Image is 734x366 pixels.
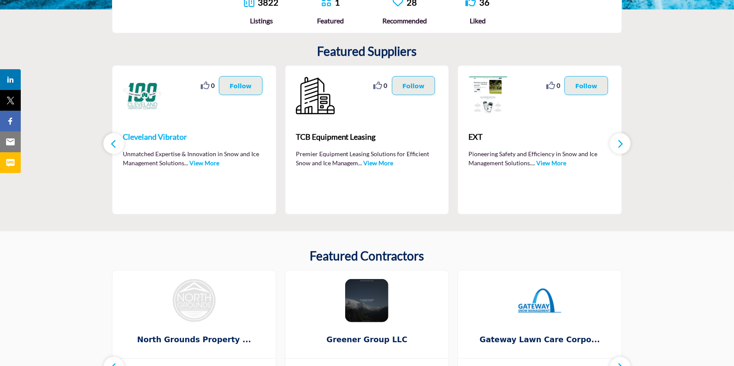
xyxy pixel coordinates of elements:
[531,159,535,167] span: ...
[244,16,279,26] div: Listings
[471,334,609,345] span: Gateway Lawn Care Corpo...
[112,328,276,351] a: North Grounds Property ...
[392,76,436,95] button: Follow
[468,149,611,167] p: Pioneering Safety and Efficiency in Snow and Ice Management Solutions.
[468,131,611,143] span: EXT
[296,149,439,167] p: Premier Equipment Leasing Solutions for Efficient Snow and Ice Managem
[382,16,427,26] div: Recommended
[384,81,388,90] span: 0
[359,159,362,167] span: ...
[317,44,417,59] h2: Featured Suppliers
[230,81,252,90] p: Follow
[296,131,439,143] span: TCB Equipment Leasing
[458,328,622,351] a: Gateway Lawn Care Corpo...
[403,81,425,90] p: Follow
[317,16,344,26] div: Featured
[465,16,490,26] div: Liked
[173,279,216,322] img: North Grounds Property Maintenance
[296,125,439,149] a: TCB Equipment Leasing
[123,131,266,143] span: Cleveland Vibrator
[123,125,266,149] a: Cleveland Vibrator
[575,81,597,90] p: Follow
[123,149,266,167] p: Unmatched Expertise & Innovation in Snow and Ice Management Solutions
[189,159,219,167] a: View More
[557,81,560,90] span: 0
[123,76,162,115] img: Cleveland Vibrator
[125,334,263,345] span: North Grounds Property ...
[219,76,263,95] button: Follow
[298,334,436,345] span: Greener Group LLC
[468,76,507,115] img: EXT
[310,249,424,263] h2: Featured Contractors
[285,328,449,351] a: Greener Group LLC
[298,328,436,351] b: Greener Group LLC
[536,159,566,167] a: View More
[211,81,215,90] span: 0
[184,159,188,167] span: ...
[564,76,608,95] button: Follow
[364,159,394,167] a: View More
[518,279,561,322] img: Gateway Lawn Care Corporation
[471,328,609,351] b: Gateway Lawn Care Corporation
[296,76,335,115] img: TCB Equipment Leasing
[345,279,388,322] img: Greener Group LLC
[125,328,263,351] b: North Grounds Property Maintenance
[468,125,611,149] a: EXT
